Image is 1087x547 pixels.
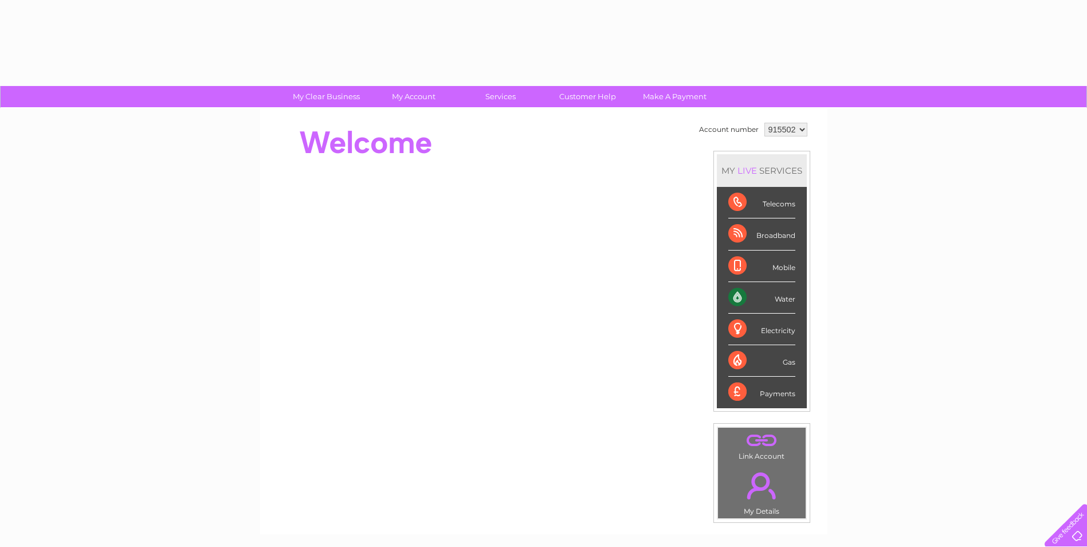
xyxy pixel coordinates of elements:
a: . [721,466,803,506]
div: LIVE [735,165,759,176]
div: Broadband [728,218,795,250]
div: Gas [728,345,795,377]
div: Water [728,282,795,314]
div: Payments [728,377,795,408]
div: Mobile [728,251,795,282]
a: Services [453,86,548,107]
div: MY SERVICES [717,154,807,187]
div: Electricity [728,314,795,345]
td: Account number [696,120,762,139]
a: My Clear Business [279,86,374,107]
td: Link Account [717,427,806,463]
div: Telecoms [728,187,795,218]
td: My Details [717,463,806,519]
a: My Account [366,86,461,107]
a: Customer Help [540,86,635,107]
a: Make A Payment [627,86,722,107]
a: . [721,431,803,451]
